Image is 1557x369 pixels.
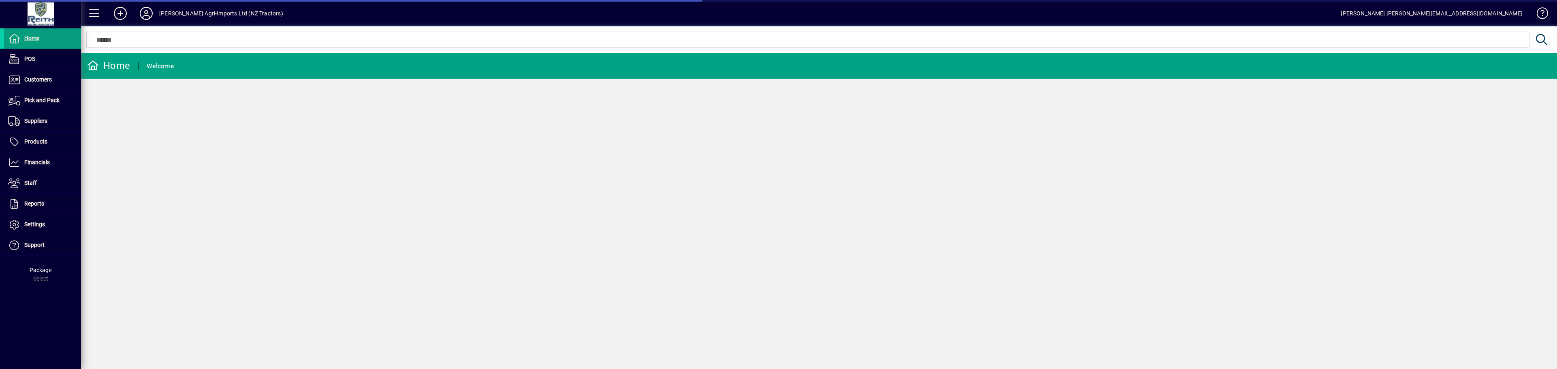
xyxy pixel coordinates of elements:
button: Profile [133,6,159,21]
span: Reports [24,200,44,207]
span: POS [24,56,35,62]
span: Support [24,242,45,248]
a: Pick and Pack [4,90,81,111]
span: Settings [24,221,45,227]
a: Products [4,132,81,152]
div: Welcome [147,60,174,73]
span: Package [30,267,51,273]
span: Staff [24,180,37,186]
a: Knowledge Base [1531,2,1547,28]
a: Settings [4,215,81,235]
button: Add [107,6,133,21]
a: Suppliers [4,111,81,131]
a: Customers [4,70,81,90]
div: [PERSON_NAME] Agri-Imports Ltd (NZ Tractors) [159,7,283,20]
span: Products [24,138,47,145]
span: Pick and Pack [24,97,60,103]
a: Support [4,235,81,255]
span: Suppliers [24,118,47,124]
span: Customers [24,76,52,83]
div: [PERSON_NAME] [PERSON_NAME][EMAIL_ADDRESS][DOMAIN_NAME] [1341,7,1523,20]
span: Home [24,35,39,41]
a: Staff [4,173,81,193]
a: Financials [4,152,81,173]
span: Financials [24,159,50,165]
a: POS [4,49,81,69]
a: Reports [4,194,81,214]
div: Home [87,59,130,72]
